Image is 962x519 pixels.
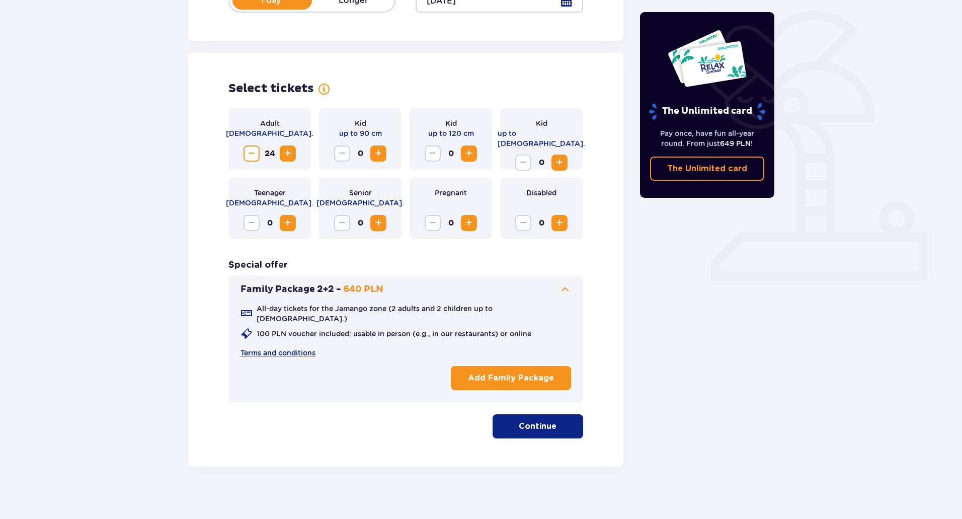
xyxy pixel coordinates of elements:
p: 640 PLN [343,283,383,295]
button: Decrease [515,155,531,171]
img: Two entry cards to Suntago with the word 'UNLIMITED RELAX', featuring a white background with tro... [667,29,747,88]
p: The Unlimited card [648,103,766,120]
span: 0 [262,215,278,231]
button: Increase [461,215,477,231]
span: 0 [533,155,549,171]
button: Decrease [334,145,350,162]
p: Senior [349,188,372,198]
p: Pay once, have fun all-year round. From just ! [650,128,765,149]
button: Increase [461,145,477,162]
span: 0 [443,215,459,231]
p: Adult [260,118,280,128]
button: Decrease [515,215,531,231]
span: 0 [352,215,368,231]
p: up to 90 cm [339,128,382,138]
a: The Unlimited card [650,157,765,181]
p: Pregnant [435,188,467,198]
button: Increase [370,215,386,231]
p: Kid [536,118,547,128]
button: Increase [551,215,568,231]
p: Kid [355,118,366,128]
p: Continue [519,421,556,432]
a: Terms and conditions [240,348,315,358]
p: The Unlimited card [667,163,747,174]
p: Disabled [526,188,556,198]
p: up to [DEMOGRAPHIC_DATA]. [498,128,585,149]
p: All-day tickets for the Jamango zone (2 adults and 2 children up to [DEMOGRAPHIC_DATA].) [257,304,571,324]
span: 0 [533,215,549,231]
p: Kid [445,118,457,128]
span: 24 [262,145,278,162]
p: up to 120 cm [428,128,474,138]
button: Decrease [334,215,350,231]
h3: Special offer [228,259,288,271]
p: [DEMOGRAPHIC_DATA]. [226,198,313,208]
span: 649 PLN [720,139,751,147]
p: [DEMOGRAPHIC_DATA]. [226,128,313,138]
p: Add Family Package [468,373,554,384]
button: Increase [551,155,568,171]
button: Increase [280,145,296,162]
p: Family Package 2+2 - [240,283,341,295]
button: Continue [493,414,583,438]
span: 0 [443,145,459,162]
span: 0 [352,145,368,162]
button: Decrease [244,215,260,231]
button: Family Package 2+2 -640 PLN [240,283,571,295]
button: Decrease [425,215,441,231]
h2: Select tickets [228,81,314,96]
button: Increase [370,145,386,162]
button: Increase [280,215,296,231]
button: Decrease [244,145,260,162]
button: Decrease [425,145,441,162]
button: Add Family Package [451,366,571,390]
p: [DEMOGRAPHIC_DATA]. [316,198,404,208]
p: Teenager [254,188,286,198]
p: 100 PLN voucher included: usable in person (e.g., in our restaurants) or online [257,329,531,339]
